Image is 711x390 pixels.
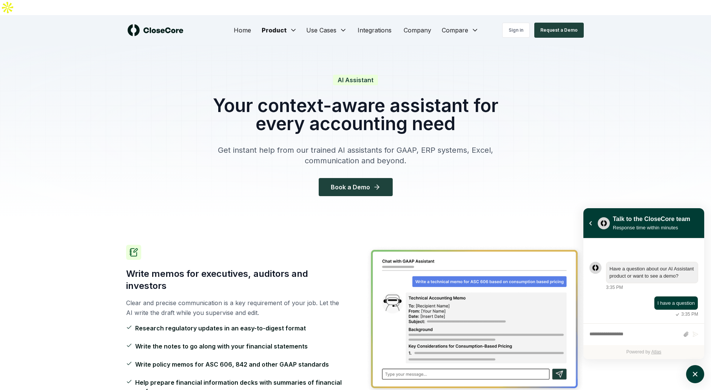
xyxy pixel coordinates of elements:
button: Attach files by clicking or dropping files here [683,331,689,338]
svg: atlas-sent-icon [674,311,681,318]
h3: Write memos for executives, auditors and investors [126,268,347,292]
a: Home [228,23,257,38]
button: Request a Demo [534,23,584,38]
a: Integrations [352,23,398,38]
div: atlas-ticket [583,238,704,359]
span: AI Assistant [333,75,378,85]
div: atlas-message-bubble [606,262,698,283]
div: atlas-message-bubble [654,296,698,310]
span: Use Cases [306,26,336,35]
button: Product [257,23,302,38]
div: atlas-window [583,208,704,359]
a: Atlas [651,349,662,355]
img: yblje5SQxOoZuw2TcITt_icon.png [598,217,610,229]
span: Product [262,26,287,35]
div: 3:35 PM [606,284,623,291]
button: Use Cases [302,23,352,38]
div: Response time within minutes [613,224,690,232]
p: Get instant help from our trained AI assistants for GAAP, ERP systems, Excel, communication and b... [211,145,501,166]
p: Clear and precise communication is a key requirement of your job. Let the AI write the draft whil... [126,298,347,318]
a: Company [398,23,437,38]
div: Monday, July 1, 2024, 3:35 PM [606,262,698,291]
button: atlas-launcher [686,365,704,383]
div: Powered by [583,345,704,359]
div: atlas-message [589,296,698,318]
div: atlas-message-text [657,299,695,307]
img: logo [128,24,184,36]
h1: Your context-aware assistant for every accounting need [211,97,501,133]
span: Write the notes to go along with your financial statements [135,342,308,351]
div: Monday, July 1, 2024, 3:35 PM [597,296,698,318]
button: Compare [437,23,483,38]
div: atlas-message-text [609,265,695,280]
div: atlas-message [589,262,698,291]
button: atlas-back-button [586,219,595,227]
div: Talk to the CloseCore team [613,215,690,224]
span: Write policy memos for ASC 606, 842 and other GAAP standards [135,360,329,369]
div: atlas-message-author-avatar [589,262,601,274]
span: Research regulatory updates in an easy-to-digest format [135,324,306,333]
span: Compare [442,26,468,35]
button: Book a Demo [319,178,393,196]
a: Sign in [502,23,530,38]
div: atlas-composer [589,327,698,341]
div: 3:35 PM [674,311,698,318]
